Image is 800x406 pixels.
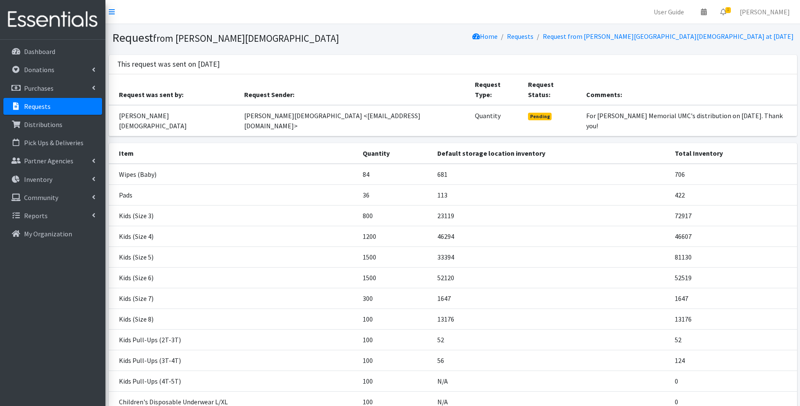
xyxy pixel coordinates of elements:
[358,205,432,226] td: 800
[358,309,432,329] td: 100
[3,225,102,242] a: My Organization
[24,102,51,111] p: Requests
[432,164,670,185] td: 681
[432,205,670,226] td: 23119
[670,184,797,205] td: 422
[239,74,470,105] th: Request Sender:
[714,3,733,20] a: 1
[432,329,670,350] td: 52
[358,288,432,309] td: 300
[472,32,498,41] a: Home
[109,288,358,309] td: Kids (Size 7)
[358,329,432,350] td: 100
[432,143,670,164] th: Default storage location inventory
[670,288,797,309] td: 1647
[109,246,358,267] td: Kids (Size 5)
[670,143,797,164] th: Total Inventory
[3,134,102,151] a: Pick Ups & Deliveries
[647,3,691,20] a: User Guide
[432,288,670,309] td: 1647
[358,143,432,164] th: Quantity
[670,226,797,246] td: 46607
[725,7,731,13] span: 1
[109,371,358,391] td: Kids Pull-Ups (4T-5T)
[358,246,432,267] td: 1500
[24,84,54,92] p: Purchases
[109,184,358,205] td: Pads
[358,371,432,391] td: 100
[3,5,102,34] img: HumanEssentials
[3,43,102,60] a: Dashboard
[109,350,358,371] td: Kids Pull-Ups (3T-4T)
[24,157,73,165] p: Partner Agencies
[470,74,523,105] th: Request Type:
[581,74,797,105] th: Comments:
[24,138,84,147] p: Pick Ups & Deliveries
[109,164,358,185] td: Wipes (Baby)
[507,32,533,41] a: Requests
[24,230,72,238] p: My Organization
[733,3,797,20] a: [PERSON_NAME]
[670,329,797,350] td: 52
[24,47,55,56] p: Dashboard
[109,226,358,246] td: Kids (Size 4)
[670,309,797,329] td: 13176
[109,309,358,329] td: Kids (Size 8)
[358,184,432,205] td: 36
[670,267,797,288] td: 52519
[153,32,339,44] small: from [PERSON_NAME][DEMOGRAPHIC_DATA]
[670,371,797,391] td: 0
[432,371,670,391] td: N/A
[24,193,58,202] p: Community
[112,30,450,45] h1: Request
[109,205,358,226] td: Kids (Size 3)
[24,65,54,74] p: Donations
[358,267,432,288] td: 1500
[432,309,670,329] td: 13176
[3,189,102,206] a: Community
[432,246,670,267] td: 33394
[239,105,470,136] td: [PERSON_NAME][DEMOGRAPHIC_DATA] <[EMAIL_ADDRESS][DOMAIN_NAME]>
[24,211,48,220] p: Reports
[581,105,797,136] td: For [PERSON_NAME] Memorial UMC's distribution on [DATE]. Thank you!
[470,105,523,136] td: Quantity
[3,152,102,169] a: Partner Agencies
[528,113,552,120] span: Pending
[358,226,432,246] td: 1200
[432,184,670,205] td: 113
[670,350,797,371] td: 124
[432,350,670,371] td: 56
[109,105,239,136] td: [PERSON_NAME][DEMOGRAPHIC_DATA]
[3,61,102,78] a: Donations
[3,98,102,115] a: Requests
[3,207,102,224] a: Reports
[3,80,102,97] a: Purchases
[109,267,358,288] td: Kids (Size 6)
[523,74,581,105] th: Request Status:
[3,171,102,188] a: Inventory
[358,350,432,371] td: 100
[109,74,239,105] th: Request was sent by:
[543,32,794,41] a: Request from [PERSON_NAME][GEOGRAPHIC_DATA][DEMOGRAPHIC_DATA] at [DATE]
[24,175,52,184] p: Inventory
[117,60,220,69] h3: This request was sent on [DATE]
[358,164,432,185] td: 84
[109,329,358,350] td: Kids Pull-Ups (2T-3T)
[670,205,797,226] td: 72917
[109,143,358,164] th: Item
[24,120,62,129] p: Distributions
[432,267,670,288] td: 52120
[432,226,670,246] td: 46294
[3,116,102,133] a: Distributions
[670,246,797,267] td: 81130
[670,164,797,185] td: 706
